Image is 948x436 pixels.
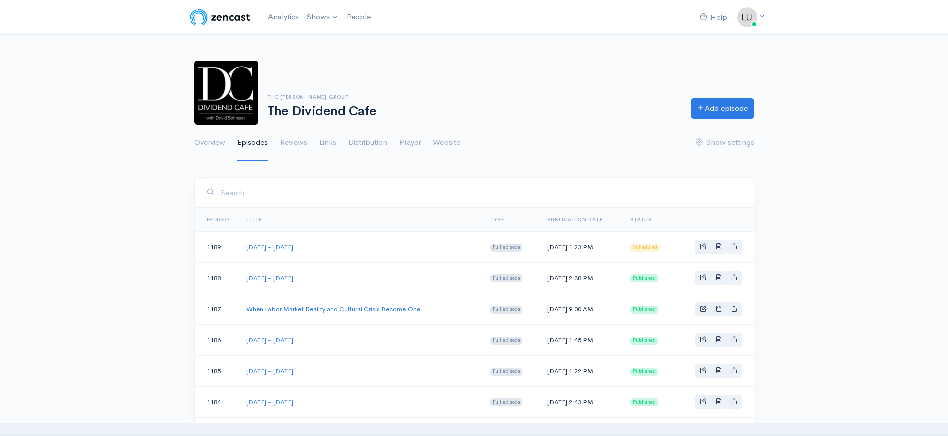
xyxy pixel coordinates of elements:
[539,356,623,387] td: [DATE] 1:22 PM
[695,271,742,285] div: Basic example
[246,216,262,223] a: Title
[691,98,754,119] a: Add episode
[399,125,421,161] a: Player
[237,125,268,161] a: Episodes
[630,216,652,223] span: Status
[490,368,523,376] span: Full episode
[490,216,504,223] a: Type
[539,386,623,417] td: [DATE] 2:43 PM
[246,398,293,406] a: [DATE] - [DATE]
[490,398,523,406] span: Full episode
[695,302,742,317] div: Basic example
[195,325,239,356] td: 1186
[490,337,523,345] span: Full episode
[630,274,658,282] span: Published
[348,125,387,161] a: Distribution
[547,216,603,223] a: Publication date
[490,244,523,252] span: Full episode
[303,6,343,28] a: Shows
[695,240,742,254] div: Basic example
[267,104,679,119] h1: The Dividend Cafe
[539,232,623,263] td: [DATE] 1:23 PM
[194,125,225,161] a: Overview
[195,262,239,294] td: 1188
[630,337,658,345] span: Published
[207,216,231,223] a: Episode
[539,262,623,294] td: [DATE] 2:38 PM
[630,306,658,314] span: Published
[195,386,239,417] td: 1184
[246,243,293,251] a: [DATE] - [DATE]
[246,336,293,344] a: [DATE] - [DATE]
[188,7,252,27] img: ZenCast Logo
[539,294,623,325] td: [DATE] 9:00 AM
[319,125,336,161] a: Links
[695,333,742,347] div: Basic example
[267,94,679,100] h6: The [PERSON_NAME] Group
[696,7,731,28] a: Help
[630,244,660,252] span: Scheduled
[695,395,742,409] div: Basic example
[195,294,239,325] td: 1187
[630,368,658,376] span: Published
[490,306,523,314] span: Full episode
[246,274,293,282] a: [DATE] - [DATE]
[539,325,623,356] td: [DATE] 1:45 PM
[695,364,742,378] div: Basic example
[433,125,460,161] a: Website
[195,356,239,387] td: 1185
[630,398,658,406] span: Published
[220,182,742,203] input: Search
[490,274,523,282] span: Full episode
[343,6,375,28] a: People
[195,232,239,263] td: 1189
[246,367,293,375] a: [DATE] - [DATE]
[246,305,420,313] a: When Labor Market Reality and Cultural Crisis Become One
[280,125,307,161] a: Reviews
[737,7,757,27] img: ...
[696,125,754,161] a: Show settings
[264,6,303,28] a: Analytics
